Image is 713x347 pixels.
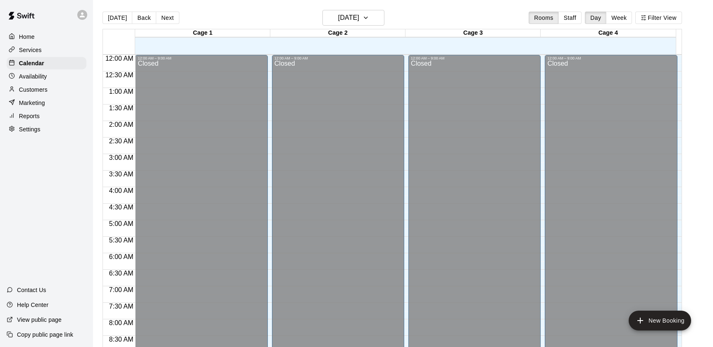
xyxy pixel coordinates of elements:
p: Reports [19,112,40,120]
button: Next [156,12,179,24]
button: add [629,311,691,330]
span: 12:30 AM [103,71,136,78]
button: Day [585,12,606,24]
span: 8:00 AM [107,319,136,326]
p: Services [19,46,42,54]
span: 7:00 AM [107,286,136,293]
span: 6:00 AM [107,253,136,260]
div: 12:00 AM – 9:00 AM [547,56,675,60]
p: View public page [17,316,62,324]
p: Calendar [19,59,44,67]
p: Copy public page link [17,330,73,339]
a: Marketing [7,97,86,109]
div: Cage 2 [270,29,405,37]
span: 1:00 AM [107,88,136,95]
span: 1:30 AM [107,105,136,112]
h6: [DATE] [338,12,359,24]
div: Cage 1 [135,29,270,37]
div: 12:00 AM – 9:00 AM [411,56,538,60]
button: Filter View [635,12,682,24]
a: Calendar [7,57,86,69]
a: Reports [7,110,86,122]
span: 3:00 AM [107,154,136,161]
p: Marketing [19,99,45,107]
p: Customers [19,86,48,94]
button: Staff [558,12,582,24]
div: Cage 3 [405,29,541,37]
p: Contact Us [17,286,46,294]
span: 4:00 AM [107,187,136,194]
span: 7:30 AM [107,303,136,310]
span: 3:30 AM [107,171,136,178]
span: 4:30 AM [107,204,136,211]
a: Services [7,44,86,56]
a: Customers [7,83,86,96]
span: 12:00 AM [103,55,136,62]
a: Availability [7,70,86,83]
div: Cage 4 [541,29,676,37]
a: Settings [7,123,86,135]
div: 12:00 AM – 9:00 AM [274,56,402,60]
span: 2:30 AM [107,138,136,145]
div: 12:00 AM – 9:00 AM [138,56,265,60]
button: [DATE] [103,12,132,24]
span: 8:30 AM [107,336,136,343]
button: Rooms [529,12,558,24]
p: Help Center [17,301,48,309]
p: Availability [19,72,47,81]
span: 5:30 AM [107,237,136,244]
button: [DATE] [322,10,384,26]
span: 2:00 AM [107,121,136,128]
a: Home [7,31,86,43]
p: Home [19,33,35,41]
button: Back [132,12,156,24]
button: Week [606,12,632,24]
p: Settings [19,125,41,133]
span: 5:00 AM [107,220,136,227]
span: 6:30 AM [107,270,136,277]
